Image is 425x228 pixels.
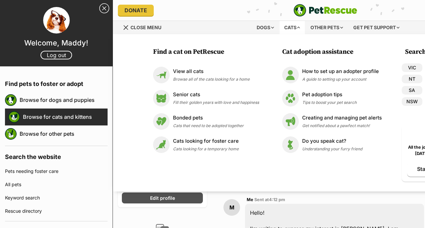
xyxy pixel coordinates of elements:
p: Pet adoption tips [302,91,357,99]
a: View all cats View all cats Browse all of the cats looking for a home [153,67,259,83]
img: petrescue logo [8,111,20,123]
div: Other pets [306,21,348,34]
span: Cats looking for a temporary home [173,146,239,151]
span: Cats that need to be adopted together [173,123,244,128]
a: Pets needing foster care [5,165,108,178]
img: Creating and managing pet alerts [282,113,299,130]
img: profile image [43,7,70,34]
img: Senior cats [153,90,170,107]
a: Menu [123,21,166,33]
img: View all cats [153,67,170,83]
span: Sent at [254,197,285,202]
img: Do you speak cat? [282,136,299,153]
img: petrescue logo [5,128,17,140]
img: petrescue logo [5,94,17,106]
img: Cats looking for foster care [153,136,170,153]
span: Edit profile [150,194,175,201]
h4: Find pets to foster or adopt [5,73,108,92]
a: Cats looking for foster care Cats looking for foster care Cats looking for a temporary home [153,136,259,153]
a: Close Sidebar [99,3,109,13]
span: A guide to setting up your account [302,77,366,82]
a: Log out [41,51,72,59]
img: logo-e224e6f780fb5917bec1dbf3a21bbac754714ae5b6737aabdf751b685950b380.svg [294,4,357,17]
a: PetRescue [294,4,357,17]
p: Creating and managing pet alerts [302,114,382,122]
h3: Cat adoption assistance [282,47,385,57]
img: Pet adoption tips [282,90,299,107]
div: M [223,199,240,216]
p: How to set up an adopter profile [302,68,379,75]
a: Browse for cats and kittens [23,110,108,124]
p: Senior cats [173,91,259,99]
a: NT [402,75,422,83]
a: Senior cats Senior cats Fill their golden years with love and happiness [153,90,259,107]
span: Get notified about a pawfect match! [302,123,370,128]
span: 4:12 pm [269,197,285,202]
h4: Search the website [5,146,108,165]
div: Get pet support [349,21,404,34]
p: Cats looking for foster care [173,137,239,145]
a: Bonded pets Bonded pets Cats that need to be adopted together [153,113,259,130]
p: Do you speak cat? [302,137,362,145]
a: Keyword search [5,191,108,204]
span: Fill their golden years with love and happiness [173,100,259,105]
img: How to set up an adopter profile [282,67,299,83]
a: Do you speak cat? Do you speak cat? Understanding your furry friend [282,136,382,153]
a: Creating and managing pet alerts Creating and managing pet alerts Get notified about a pawfect ma... [282,113,382,130]
a: Browse for dogs and puppies [20,93,108,107]
a: NSW [402,97,422,106]
span: Close menu [130,25,161,30]
a: Pet adoption tips Pet adoption tips Tips to boost your pet search [282,90,382,107]
div: Cats [280,21,305,34]
a: VIC [402,63,422,72]
h3: Find a cat on PetRescue [153,47,262,57]
span: Understanding your furry friend [302,146,362,151]
p: View all cats [173,68,250,75]
a: SA [402,86,422,95]
a: How to set up an adopter profile How to set up an adopter profile A guide to setting up your account [282,67,382,83]
img: Bonded pets [153,113,170,130]
span: Me [247,197,253,202]
a: Rescue directory [5,204,108,218]
a: Donate [118,5,154,16]
a: Edit profile [122,192,203,203]
p: Bonded pets [173,114,244,122]
a: Browse for other pets [20,127,108,141]
a: All pets [5,178,108,191]
div: Dogs [252,21,279,34]
span: Tips to boost your pet search [302,100,357,105]
span: Browse all of the cats looking for a home [173,77,250,82]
